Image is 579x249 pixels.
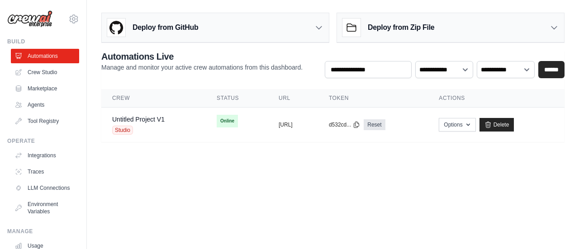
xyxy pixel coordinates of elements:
h3: Deploy from Zip File [368,22,434,33]
p: Manage and monitor your active crew automations from this dashboard. [101,63,303,72]
a: Reset [364,119,385,130]
img: GitHub Logo [107,19,125,37]
th: Crew [101,89,206,108]
a: Tool Registry [11,114,79,128]
div: Operate [7,137,79,145]
th: Token [318,89,428,108]
div: Manage [7,228,79,235]
a: Agents [11,98,79,112]
th: Actions [428,89,565,108]
a: Environment Variables [11,197,79,219]
button: Options [439,118,475,132]
div: Build [7,38,79,45]
a: LLM Connections [11,181,79,195]
span: Studio [112,126,133,135]
h3: Deploy from GitHub [133,22,198,33]
a: Integrations [11,148,79,163]
button: d532cd... [329,121,360,128]
span: Online [217,115,238,127]
a: Automations [11,49,79,63]
th: Status [206,89,268,108]
img: Logo [7,10,52,28]
a: Marketplace [11,81,79,96]
a: Traces [11,164,79,179]
a: Untitled Project V1 [112,116,165,123]
a: Crew Studio [11,65,79,80]
a: Delete [479,118,514,132]
th: URL [268,89,318,108]
h2: Automations Live [101,50,303,63]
